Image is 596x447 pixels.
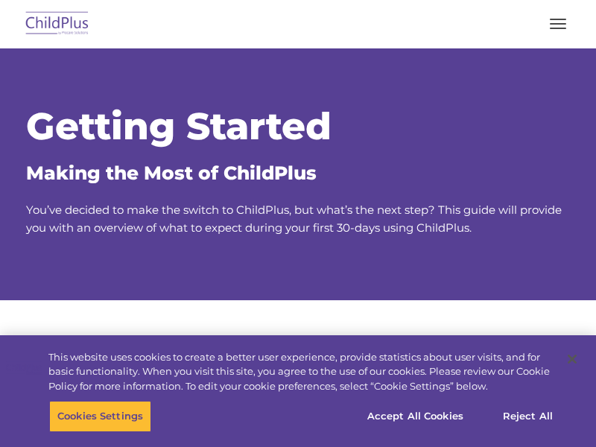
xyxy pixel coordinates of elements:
span: You’ve decided to make the switch to ChildPlus, but what’s the next step? This guide will provide... [26,203,562,235]
button: Cookies Settings [49,401,151,432]
img: ChildPlus by Procare Solutions [22,7,92,42]
span: Getting Started [26,104,332,149]
span: Making the Most of ChildPlus [26,162,317,184]
button: Reject All [481,401,574,432]
div: This website uses cookies to create a better user experience, provide statistics about user visit... [48,350,554,394]
button: Close [556,343,589,375]
button: Accept All Cookies [359,401,472,432]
